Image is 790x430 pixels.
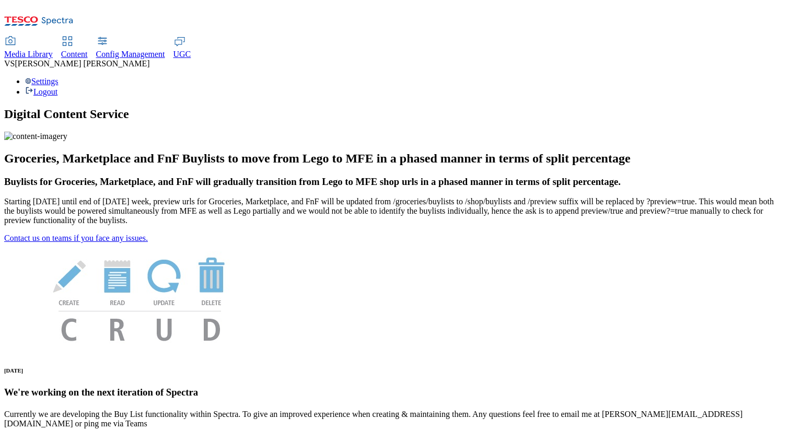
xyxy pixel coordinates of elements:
h6: [DATE] [4,367,786,374]
span: Media Library [4,50,53,59]
p: Currently we are developing the Buy List functionality within Spectra. To give an improved experi... [4,410,786,428]
a: Config Management [96,37,165,59]
span: UGC [173,50,191,59]
h2: Groceries, Marketplace and FnF Buylists to move from Lego to MFE in a phased manner in terms of s... [4,152,786,166]
img: content-imagery [4,132,67,141]
h3: We're working on the next iteration of Spectra [4,387,786,398]
span: Content [61,50,88,59]
a: Logout [25,87,57,96]
h1: Digital Content Service [4,107,786,121]
a: Settings [25,77,59,86]
span: Config Management [96,50,165,59]
a: Contact us on teams if you face any issues. [4,234,148,242]
span: VS [4,59,15,68]
h3: Buylists for Groceries, Marketplace, and FnF will gradually transition from Lego to MFE shop urls... [4,176,786,188]
a: UGC [173,37,191,59]
span: [PERSON_NAME] [PERSON_NAME] [15,59,149,68]
a: Media Library [4,37,53,59]
p: Starting [DATE] until end of [DATE] week, preview urls for Groceries, Marketplace, and FnF will b... [4,197,786,225]
a: Content [61,37,88,59]
img: News Image [4,243,276,352]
